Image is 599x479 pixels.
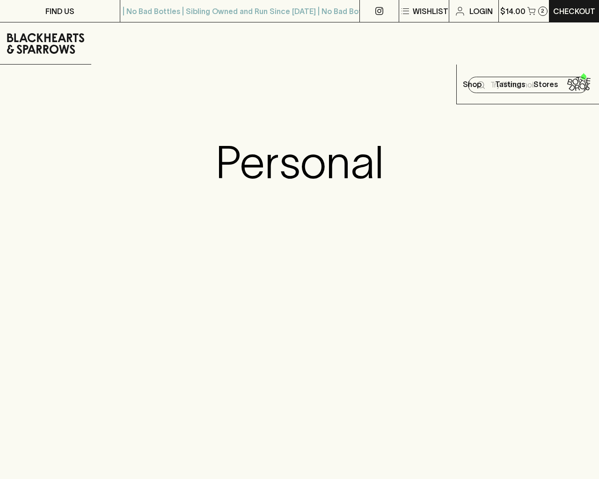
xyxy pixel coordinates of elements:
button: Shop [457,65,492,104]
p: Wishlist [413,6,448,17]
p: Login [469,6,493,17]
input: Try "Pinot noir" [490,78,580,93]
p: 2 [541,8,544,14]
img: Blackhearts_Personal_BANNER (1).png [195,269,404,478]
a: Stores [528,65,563,104]
p: Shop [463,79,482,90]
p: FIND US [45,6,74,17]
a: Tastings [492,65,528,104]
h1: Personal [216,136,384,189]
p: Checkout [553,6,595,17]
p: $14.00 [500,6,526,17]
